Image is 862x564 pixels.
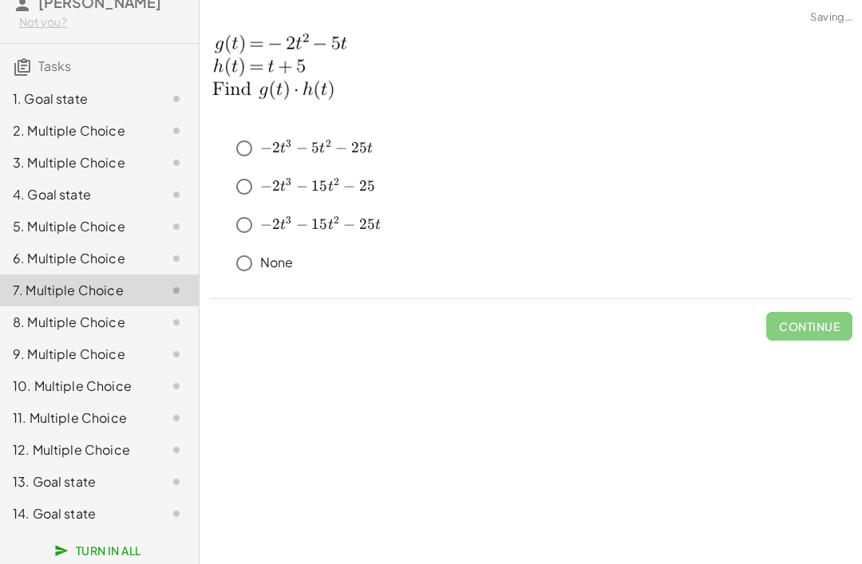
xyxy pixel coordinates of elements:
p: None [260,254,294,272]
i: Task not started. [167,217,186,236]
div: 8. Multiple Choice [13,313,141,332]
span: − [260,215,272,233]
div: 10. Multiple Choice [13,377,141,396]
div: 14. Goal state [13,504,141,523]
img: f3d25b1c262c5c8574cc1ddba95fbe99184a7f610e683d9339c9fec47ca9cb91.png [209,30,389,121]
div: 9. Multiple Choice [13,345,141,364]
div: Not you? [19,14,186,30]
i: Task not started. [167,281,186,300]
div: 13. Goal state [13,472,141,491]
span: − [296,215,308,233]
div: 7. Multiple Choice [13,281,141,300]
span: Tasks [38,57,71,74]
i: Task not started. [167,440,186,459]
div: 5. Multiple Choice [13,217,141,236]
i: Task not started. [167,249,186,268]
span: 25 [359,215,375,233]
i: Task not started. [167,313,186,332]
span: t [328,179,334,194]
span: − [296,139,308,156]
div: 11. Multiple Choice [13,408,141,428]
span: 2 [334,176,339,188]
i: Task not started. [167,89,186,108]
i: Task not started. [167,121,186,140]
div: 4. Goal state [13,185,141,204]
div: 12. Multiple Choice [13,440,141,459]
div: 1. Goal state [13,89,141,108]
i: Task not started. [167,345,186,364]
div: 2. Multiple Choice [13,121,141,140]
i: Task not started. [167,408,186,428]
span: t [367,141,373,156]
span: 2 [326,137,331,150]
span: 25 [351,139,367,156]
span: 2 [334,214,339,227]
span: t [280,141,286,156]
span: − [343,215,355,233]
span: − [296,177,308,195]
span: − [260,139,272,156]
span: 3 [286,137,291,150]
span: − [260,177,272,195]
span: 2 [272,177,280,195]
span: 5 [311,139,319,156]
div: 6. Multiple Choice [13,249,141,268]
i: Task not started. [167,504,186,523]
span: t [280,218,286,232]
span: Saving… [810,10,852,26]
span: − [335,139,347,156]
span: 3 [286,214,291,227]
span: t [375,218,381,232]
span: t [280,179,286,194]
span: 25 [359,177,375,195]
span: 2 [272,139,280,156]
span: − [343,177,355,195]
i: Task not started. [167,472,186,491]
div: 3. Multiple Choice [13,153,141,172]
span: t [319,141,325,156]
span: t [328,218,334,232]
span: 2 [272,215,280,233]
i: Task not started. [167,153,186,172]
i: Task not started. [167,377,186,396]
span: 15 [311,177,327,195]
span: Turn In All [57,543,141,558]
i: Task not started. [167,185,186,204]
span: 3 [286,176,291,188]
span: 15 [311,215,327,233]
